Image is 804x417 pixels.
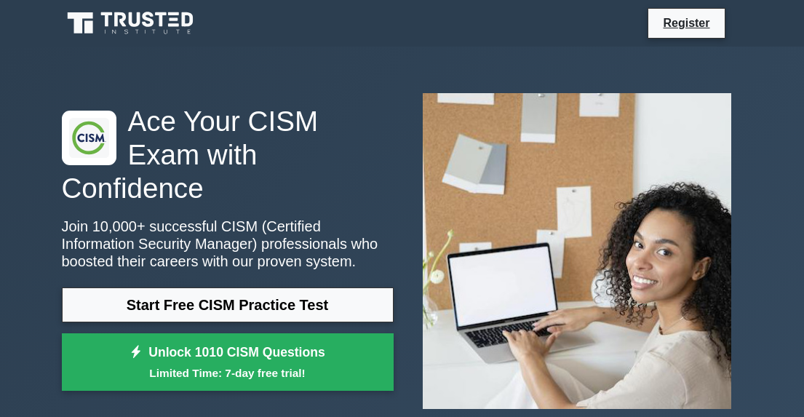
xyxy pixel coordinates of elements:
a: Register [654,14,718,32]
p: Join 10,000+ successful CISM (Certified Information Security Manager) professionals who boosted t... [62,218,394,270]
a: Unlock 1010 CISM QuestionsLimited Time: 7-day free trial! [62,333,394,392]
h1: Ace Your CISM Exam with Confidence [62,105,394,206]
small: Limited Time: 7-day free trial! [80,365,375,381]
a: Start Free CISM Practice Test [62,287,394,322]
